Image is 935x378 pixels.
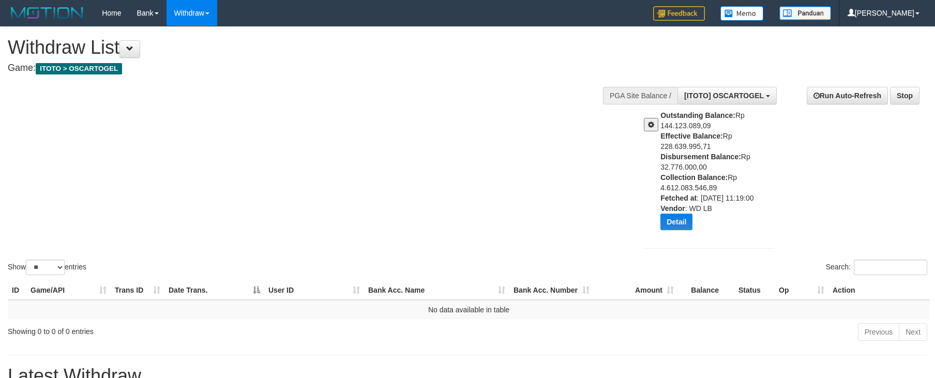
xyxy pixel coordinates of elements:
[8,260,86,275] label: Show entries
[660,173,728,182] b: Collection Balance:
[8,281,26,300] th: ID
[775,281,828,300] th: Op: activate to sort column ascending
[26,260,65,275] select: Showentries
[164,281,264,300] th: Date Trans.: activate to sort column descending
[26,281,111,300] th: Game/API: activate to sort column ascending
[111,281,164,300] th: Trans ID: activate to sort column ascending
[660,111,735,119] b: Outstanding Balance:
[678,281,734,300] th: Balance
[779,6,831,20] img: panduan.png
[8,63,613,73] h4: Game:
[8,300,930,319] td: No data available in table
[660,153,741,161] b: Disbursement Balance:
[660,204,685,213] b: Vendor
[734,281,775,300] th: Status
[509,281,594,300] th: Bank Acc. Number: activate to sort column ascending
[8,5,86,21] img: MOTION_logo.png
[594,281,678,300] th: Amount: activate to sort column ascending
[660,194,697,202] b: Fetched at
[36,63,122,74] span: ITOTO > OSCARTOGEL
[677,87,777,104] button: [ITOTO] OSCARTOGEL
[660,214,692,230] button: Detail
[828,281,930,300] th: Action
[858,323,899,341] a: Previous
[8,322,382,337] div: Showing 0 to 0 of 0 entries
[8,37,613,58] h1: Withdraw List
[364,281,509,300] th: Bank Acc. Name: activate to sort column ascending
[603,87,677,104] div: PGA Site Balance /
[653,6,705,21] img: Feedback.jpg
[890,87,919,104] a: Stop
[660,132,723,140] b: Effective Balance:
[807,87,888,104] a: Run Auto-Refresh
[826,260,927,275] label: Search:
[899,323,927,341] a: Next
[684,92,764,100] span: [ITOTO] OSCARTOGEL
[264,281,364,300] th: User ID: activate to sort column ascending
[854,260,927,275] input: Search:
[720,6,764,21] img: Button%20Memo.svg
[660,110,781,238] div: Rp 144.123.089,09 Rp 228.639.995,71 Rp 32.776.000,00 Rp 4.612.083.546,89 : [DATE] 11:19:00 : WD LB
